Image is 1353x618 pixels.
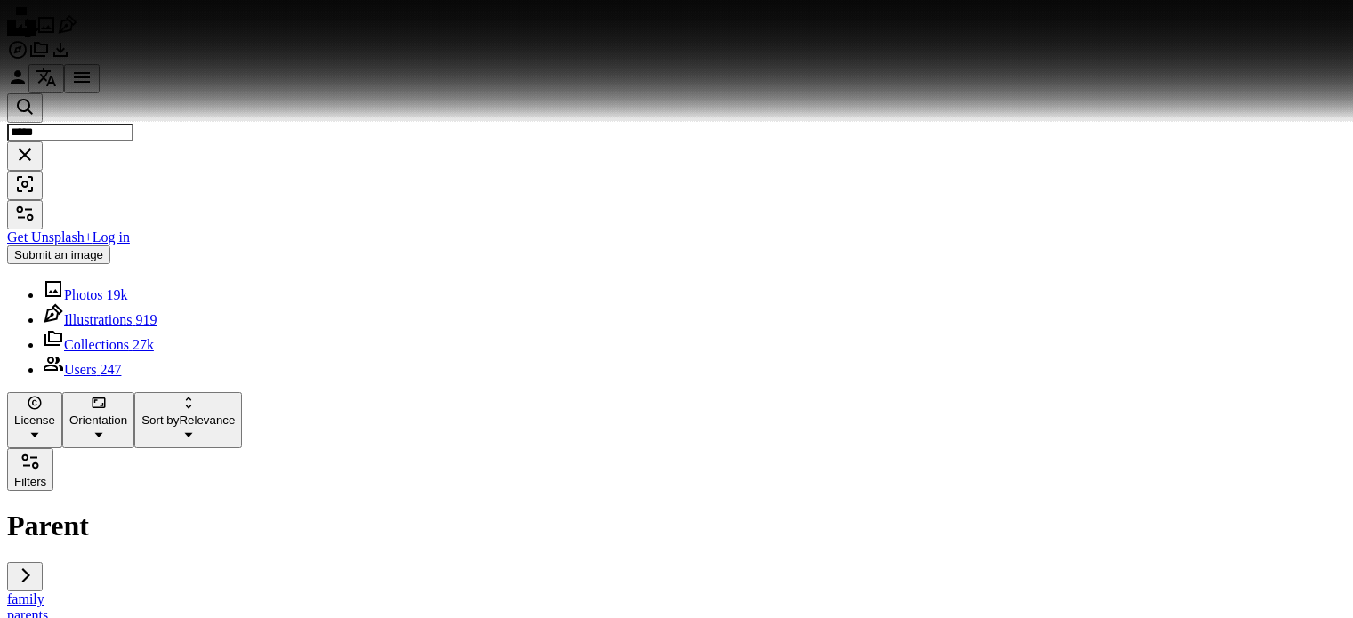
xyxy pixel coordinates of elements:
a: Log in [93,229,130,245]
a: Collections [28,48,50,63]
button: Menu [64,64,100,93]
span: 19k [107,287,128,302]
button: Search Unsplash [7,93,43,123]
a: Home — Unsplash [7,23,36,38]
h1: Parent [7,510,1346,542]
span: 919 [135,312,157,327]
a: Collections 27k [43,337,154,352]
span: Relevance [141,413,235,427]
a: Illustrations 919 [43,312,157,327]
a: Illustrations [57,23,78,38]
span: 247 [100,362,121,377]
span: Orientation [69,413,127,427]
button: scroll list to the right [7,562,43,591]
span: 27k [133,337,154,352]
a: family [7,591,44,606]
button: Orientation [62,392,134,448]
a: Download History [50,48,71,63]
span: Sort by [141,413,179,427]
button: Filters [7,200,43,229]
button: Clear [7,141,43,171]
a: Get Unsplash+ [7,229,93,245]
a: Explore [7,48,28,63]
a: Photos 19k [43,287,128,302]
form: Find visuals sitewide [7,93,1346,200]
button: Sort byRelevance [134,392,242,448]
a: Log in / Sign up [7,76,28,91]
button: Submit an image [7,245,110,264]
button: Visual search [7,171,43,200]
a: Users 247 [43,362,121,377]
button: License [7,392,62,448]
a: Photos [36,23,57,38]
span: License [14,413,55,427]
button: Language [28,64,64,93]
button: Filters [7,448,53,491]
